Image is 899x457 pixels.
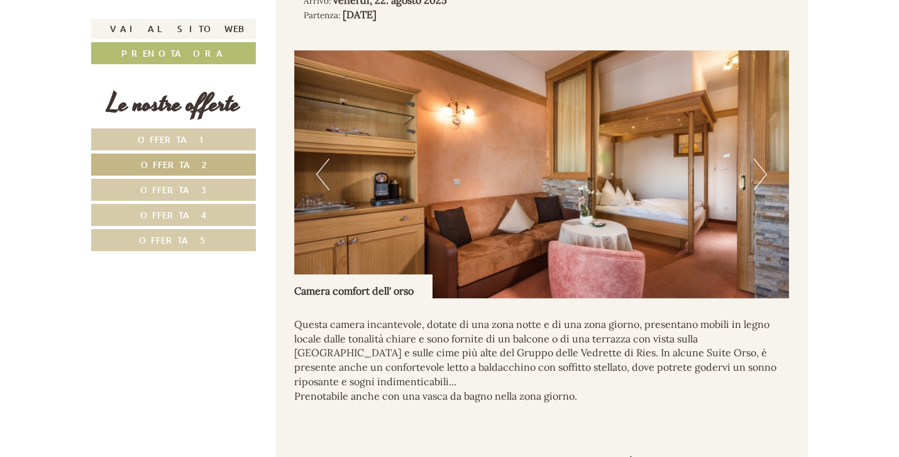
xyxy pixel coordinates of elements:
button: Next [754,159,767,190]
a: Prenota ora [91,42,256,64]
span: Offerta 5 [139,234,208,246]
img: image [294,50,790,298]
span: Offerta 3 [140,184,207,196]
span: Offerta 1 [138,133,210,145]
small: Partenza: [304,9,340,21]
div: Le nostre offerte [91,86,256,122]
span: Offerta 2 [141,159,207,171]
button: Previous [316,159,329,190]
b: [DATE] [343,8,377,21]
a: Vai al sito web [91,19,256,39]
span: Offerta 4 [140,209,207,221]
div: Camera comfort dell' orso [294,274,433,298]
div: Questa camera incantevole, dotate di una zona notte e di una zona giorno, presentano mobili in le... [294,298,790,422]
